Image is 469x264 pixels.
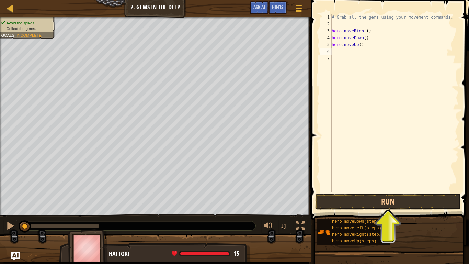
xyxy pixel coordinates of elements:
[315,194,461,210] button: Run
[7,26,36,31] span: Collect the gems.
[332,232,384,237] span: hero.moveRight(steps)
[320,14,332,21] div: 1
[1,33,14,37] span: Goals
[172,251,239,257] div: health: 14.6 / 14.6
[1,20,51,26] li: Avoid the spikes.
[332,219,381,224] span: hero.moveDown(steps)
[317,226,330,239] img: portrait.png
[278,220,290,234] button: ♫
[320,34,332,41] div: 4
[272,4,283,10] span: Hints
[280,221,287,231] span: ♫
[290,1,307,18] button: Show game menu
[332,239,377,244] span: hero.moveUp(steps)
[1,26,51,31] li: Collect the gems.
[320,48,332,55] div: 6
[11,252,20,261] button: Ask AI
[7,21,35,25] span: Avoid the spikes.
[320,21,332,27] div: 2
[332,226,381,231] span: hero.moveLeft(steps)
[3,220,17,234] button: Ctrl + P: Pause
[320,27,332,34] div: 3
[250,1,268,14] button: Ask AI
[234,249,239,258] span: 15
[16,33,42,37] span: Incomplete
[320,41,332,48] div: 5
[320,55,332,62] div: 7
[109,250,244,258] div: Hattori
[253,4,265,10] span: Ask AI
[14,33,16,37] span: :
[261,220,275,234] button: Adjust volume
[294,220,307,234] button: Toggle fullscreen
